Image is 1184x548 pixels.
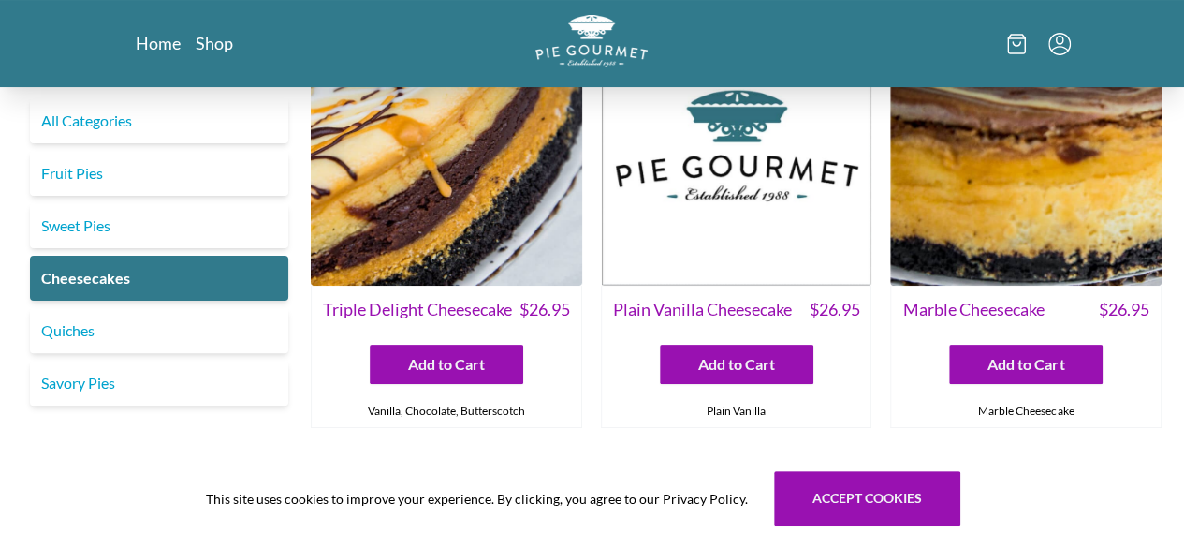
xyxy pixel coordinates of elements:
[136,32,181,54] a: Home
[774,471,960,526] button: Accept cookies
[519,297,570,322] span: $ 26.95
[1048,33,1071,55] button: Menu
[613,297,792,322] span: Plain Vanilla Cheesecake
[890,14,1162,286] img: Marble Cheesecake
[30,98,288,143] a: All Categories
[1099,297,1149,322] span: $ 26.95
[535,15,648,67] img: logo
[30,151,288,196] a: Fruit Pies
[370,345,523,384] button: Add to Cart
[323,297,512,322] span: Triple Delight Cheesecake
[196,32,233,54] a: Shop
[30,203,288,248] a: Sweet Pies
[698,353,775,376] span: Add to Cart
[30,361,288,406] a: Savory Pies
[408,353,485,376] span: Add to Cart
[206,489,748,509] span: This site uses cookies to improve your experience. By clicking, you agree to our Privacy Policy.
[660,345,813,384] button: Add to Cart
[949,345,1103,384] button: Add to Cart
[601,14,872,286] img: Plain Vanilla Cheesecake
[891,395,1161,427] div: Marble Cheesecake
[602,395,871,427] div: Plain Vanilla
[30,256,288,301] a: Cheesecakes
[809,297,859,322] span: $ 26.95
[312,395,581,427] div: Vanilla, Chocolate, Butterscotch
[30,308,288,353] a: Quiches
[535,15,648,72] a: Logo
[902,297,1044,322] span: Marble Cheesecake
[311,14,582,286] img: Triple Delight Cheesecake
[987,353,1064,376] span: Add to Cart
